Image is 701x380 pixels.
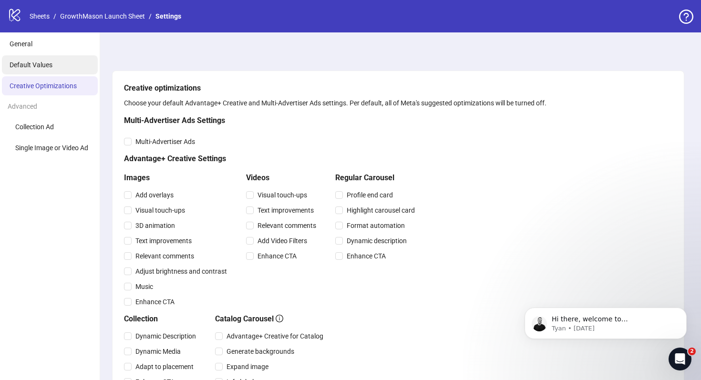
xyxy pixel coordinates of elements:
[276,315,283,322] span: info-circle
[132,346,185,357] span: Dynamic Media
[343,220,409,231] span: Format automation
[53,11,56,21] li: /
[149,11,152,21] li: /
[132,297,178,307] span: Enhance CTA
[343,205,419,216] span: Highlight carousel card
[15,123,54,131] span: Collection Ad
[132,190,177,200] span: Add overlays
[132,205,189,216] span: Visual touch-ups
[124,98,672,108] div: Choose your default Advantage+ Creative and Multi-Advertiser Ads settings. Per default, all of Me...
[10,40,32,48] span: General
[679,10,693,24] span: question-circle
[254,251,300,261] span: Enhance CTA
[124,82,672,94] h5: Creative optimizations
[254,220,320,231] span: Relevant comments
[132,266,231,277] span: Adjust brightness and contrast
[124,115,419,126] h5: Multi-Advertiser Ads Settings
[58,11,147,21] a: GrowthMason Launch Sheet
[132,281,157,292] span: Music
[124,313,200,325] h5: Collection
[215,313,327,325] h5: Catalog Carousel
[343,251,390,261] span: Enhance CTA
[132,251,198,261] span: Relevant comments
[154,11,183,21] a: Settings
[223,346,298,357] span: Generate backgrounds
[132,331,200,341] span: Dynamic Description
[510,288,701,354] iframe: Intercom notifications message
[15,144,88,152] span: Single Image or Video Ad
[343,236,411,246] span: Dynamic description
[132,220,179,231] span: 3D animation
[246,172,320,184] h5: Videos
[669,348,691,370] iframe: Intercom live chat
[343,190,397,200] span: Profile end card
[132,136,199,147] span: Multi-Advertiser Ads
[28,11,52,21] a: Sheets
[254,190,311,200] span: Visual touch-ups
[254,236,311,246] span: Add Video Filters
[10,61,52,69] span: Default Values
[124,172,231,184] h5: Images
[223,361,272,372] span: Expand image
[132,361,197,372] span: Adapt to placement
[335,172,419,184] h5: Regular Carousel
[223,331,327,341] span: Advantage+ Creative for Catalog
[124,153,419,164] h5: Advantage+ Creative Settings
[254,205,318,216] span: Text improvements
[10,82,77,90] span: Creative Optimizations
[688,348,696,355] span: 2
[132,236,196,246] span: Text improvements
